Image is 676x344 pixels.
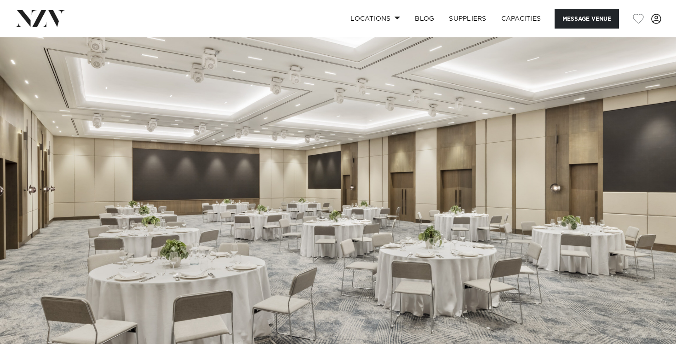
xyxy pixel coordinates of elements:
a: BLOG [407,9,441,29]
a: Locations [343,9,407,29]
button: Message Venue [555,9,619,29]
a: Capacities [494,9,549,29]
img: nzv-logo.png [15,10,65,27]
a: SUPPLIERS [441,9,493,29]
